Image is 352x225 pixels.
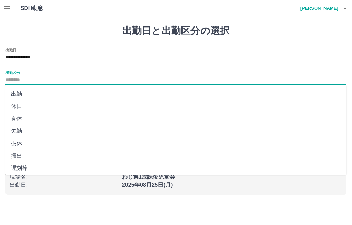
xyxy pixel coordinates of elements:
[5,112,346,125] li: 有休
[5,88,346,100] li: 出勤
[5,174,346,187] li: 休業
[5,70,20,75] label: 出勤区分
[5,25,346,37] h1: 出勤日と出勤区分の選択
[10,181,118,189] p: 出勤日 :
[122,182,173,188] b: 2025年08月25日(月)
[5,100,346,112] li: 休日
[5,125,346,137] li: 欠勤
[5,150,346,162] li: 振出
[5,162,346,174] li: 遅刻等
[5,47,16,52] label: 出勤日
[5,137,346,150] li: 振休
